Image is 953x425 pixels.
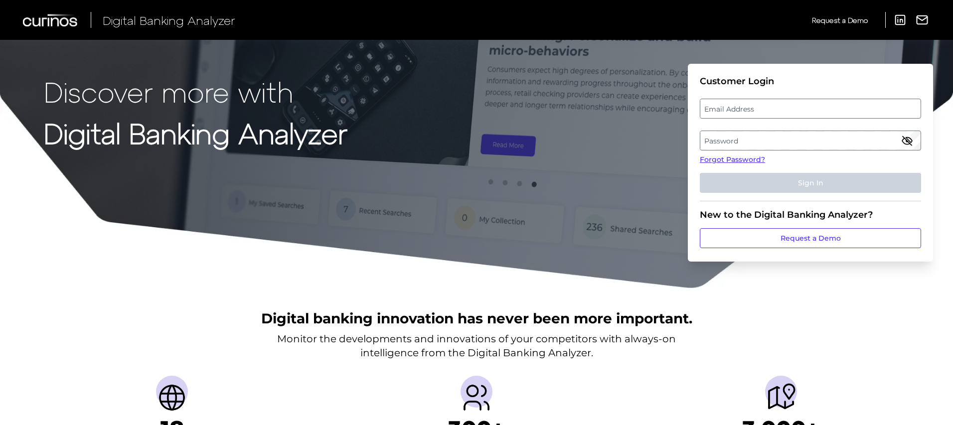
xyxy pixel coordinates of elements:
[261,309,692,328] h2: Digital banking innovation has never been more important.
[700,173,921,193] button: Sign In
[156,382,188,414] img: Countries
[700,76,921,87] div: Customer Login
[765,382,797,414] img: Journeys
[700,228,921,248] a: Request a Demo
[700,209,921,220] div: New to the Digital Banking Analyzer?
[700,132,920,149] label: Password
[44,76,347,107] p: Discover more with
[103,13,235,27] span: Digital Banking Analyzer
[700,100,920,118] label: Email Address
[461,382,492,414] img: Providers
[277,332,676,360] p: Monitor the developments and innovations of your competitors with always-on intelligence from the...
[812,16,868,24] span: Request a Demo
[23,14,79,26] img: Curinos
[812,12,868,28] a: Request a Demo
[700,154,921,165] a: Forgot Password?
[44,116,347,149] strong: Digital Banking Analyzer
